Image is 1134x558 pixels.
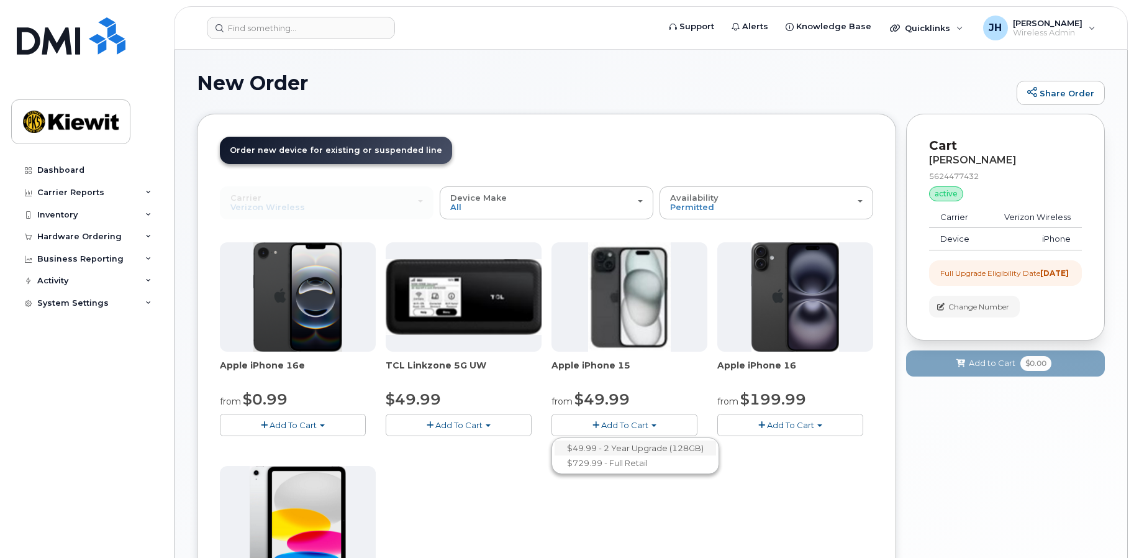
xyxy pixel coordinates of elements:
[906,350,1105,376] button: Add to Cart $0.00
[1017,81,1105,106] a: Share Order
[670,202,714,212] span: Permitted
[740,390,806,408] span: $199.99
[230,145,442,155] span: Order new device for existing or suspended line
[270,420,317,430] span: Add To Cart
[551,359,707,384] div: Apple iPhone 15
[717,396,738,407] small: from
[717,359,873,384] div: Apple iPhone 16
[948,301,1009,313] span: Change Number
[555,455,716,471] a: $729.99 - Full Retail
[386,359,542,384] div: TCL Linkzone 5G UW
[601,420,648,430] span: Add To Cart
[929,228,985,250] td: Device
[435,420,483,430] span: Add To Cart
[929,296,1020,318] button: Change Number
[751,242,839,352] img: iphone_16_plus.png
[969,357,1015,369] span: Add to Cart
[985,206,1082,229] td: Verizon Wireless
[386,390,441,408] span: $49.99
[440,186,653,219] button: Device Make All
[929,171,1082,181] div: 5624477432
[220,359,376,384] div: Apple iPhone 16e
[929,155,1082,166] div: [PERSON_NAME]
[670,193,719,203] span: Availability
[985,228,1082,250] td: iPhone
[220,396,241,407] small: from
[450,202,461,212] span: All
[1080,504,1125,549] iframe: Messenger Launcher
[929,137,1082,155] p: Cart
[940,268,1069,278] div: Full Upgrade Eligibility Date
[555,441,716,456] a: $49.99 - 2 Year Upgrade (128GB)
[243,390,288,408] span: $0.99
[574,390,630,408] span: $49.99
[253,242,343,352] img: iphone16e.png
[386,259,542,335] img: linkzone5g.png
[386,414,532,436] button: Add To Cart
[551,396,573,407] small: from
[551,414,697,436] button: Add To Cart
[660,186,873,219] button: Availability Permitted
[717,414,863,436] button: Add To Cart
[197,72,1010,94] h1: New Order
[1020,356,1051,371] span: $0.00
[1040,268,1069,278] strong: [DATE]
[929,206,985,229] td: Carrier
[450,193,507,203] span: Device Make
[220,414,366,436] button: Add To Cart
[929,186,963,201] div: active
[588,242,671,352] img: iphone15.jpg
[767,420,814,430] span: Add To Cart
